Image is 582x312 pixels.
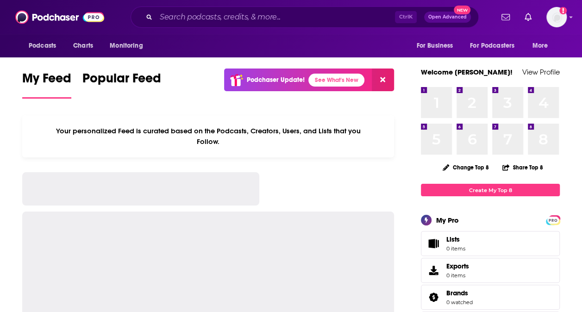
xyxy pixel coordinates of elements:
[446,262,469,270] span: Exports
[416,39,453,52] span: For Business
[547,216,558,223] a: PRO
[103,37,155,55] button: open menu
[247,76,305,84] p: Podchaser Update!
[436,216,459,225] div: My Pro
[73,39,93,52] span: Charts
[22,70,71,92] span: My Feed
[308,74,364,87] a: See What's New
[437,162,494,173] button: Change Top 8
[428,15,467,19] span: Open Advanced
[421,231,560,256] a: Lists
[446,235,465,243] span: Lists
[410,37,464,55] button: open menu
[446,272,469,279] span: 0 items
[446,245,465,252] span: 0 items
[22,70,71,99] a: My Feed
[110,39,143,52] span: Monitoring
[546,7,567,27] img: User Profile
[82,70,161,99] a: Popular Feed
[464,37,528,55] button: open menu
[424,264,443,277] span: Exports
[421,184,560,196] a: Create My Top 8
[421,285,560,310] span: Brands
[559,7,567,14] svg: Add a profile image
[446,235,460,243] span: Lists
[502,158,544,176] button: Share Top 8
[424,291,443,304] a: Brands
[29,39,56,52] span: Podcasts
[421,68,513,76] a: Welcome [PERSON_NAME]!
[446,299,473,306] a: 0 watched
[424,12,471,23] button: Open AdvancedNew
[546,7,567,27] span: Logged in as Morgan16
[446,289,468,297] span: Brands
[546,7,567,27] button: Show profile menu
[156,10,395,25] input: Search podcasts, credits, & more...
[67,37,99,55] a: Charts
[15,8,104,26] img: Podchaser - Follow, Share and Rate Podcasts
[421,258,560,283] a: Exports
[82,70,161,92] span: Popular Feed
[454,6,470,14] span: New
[395,11,417,23] span: Ctrl K
[532,39,548,52] span: More
[470,39,514,52] span: For Podcasters
[22,37,68,55] button: open menu
[522,68,560,76] a: View Profile
[498,9,513,25] a: Show notifications dropdown
[131,6,479,28] div: Search podcasts, credits, & more...
[547,217,558,224] span: PRO
[424,237,443,250] span: Lists
[22,115,394,157] div: Your personalized Feed is curated based on the Podcasts, Creators, Users, and Lists that you Follow.
[526,37,560,55] button: open menu
[446,289,473,297] a: Brands
[521,9,535,25] a: Show notifications dropdown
